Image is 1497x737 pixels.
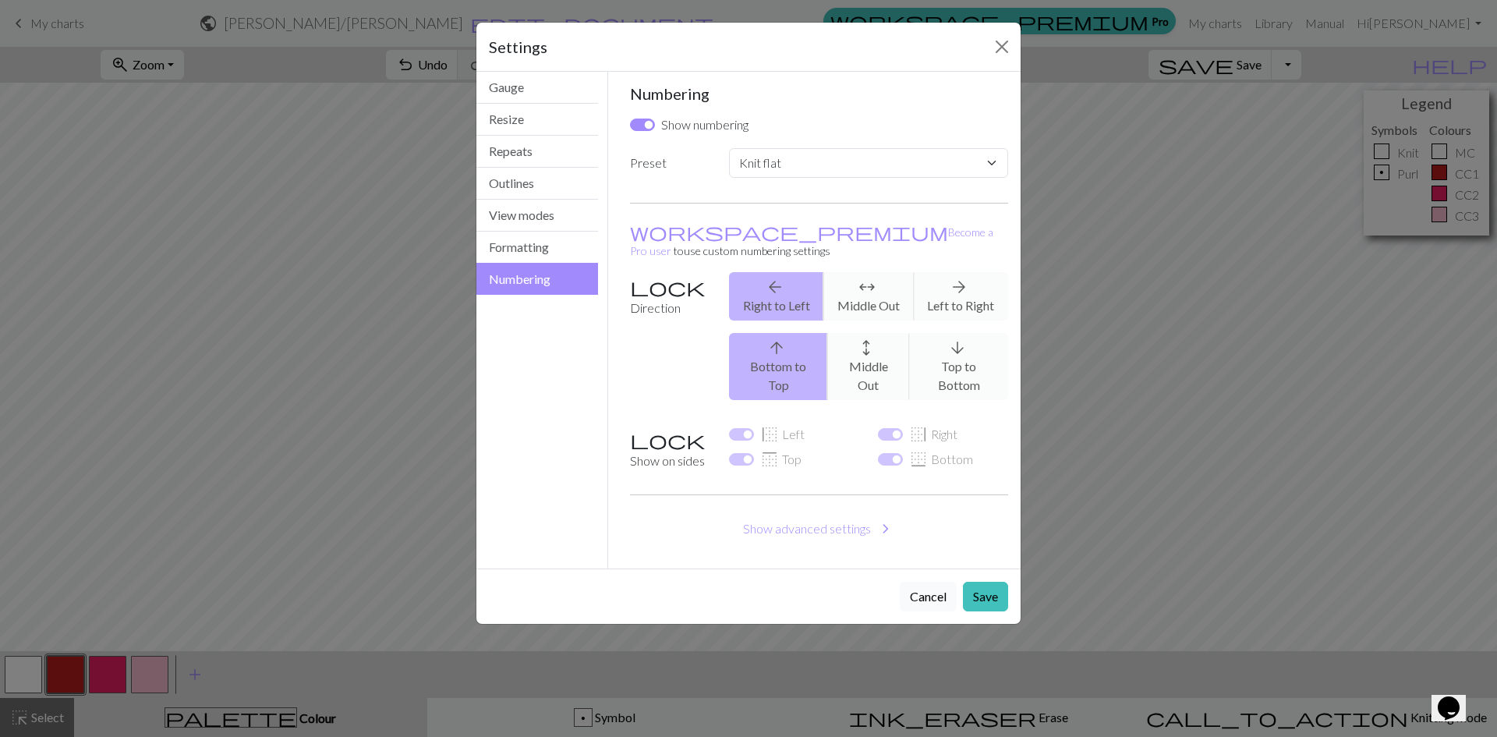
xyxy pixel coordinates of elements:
button: Numbering [476,263,598,295]
a: Become a Pro user [630,225,993,257]
span: border_bottom [909,448,928,470]
span: border_top [760,448,779,470]
label: Preset [621,148,720,184]
h5: Numbering [630,84,1009,103]
button: Show advanced settings [630,514,1009,544]
button: Repeats [476,136,598,168]
button: Outlines [476,168,598,200]
button: Formatting [476,232,598,264]
button: Gauge [476,72,598,104]
span: workspace_premium [630,221,948,243]
span: border_left [760,423,779,445]
button: Save [963,582,1008,611]
h5: Settings [489,35,547,58]
button: View modes [476,200,598,232]
label: Direction [621,272,720,413]
small: to use custom numbering settings [630,225,993,257]
label: Left [760,425,805,444]
iframe: chat widget [1432,675,1481,721]
button: Close [989,34,1014,59]
label: Show numbering [661,115,748,134]
span: border_right [909,423,928,445]
label: Right [909,425,957,444]
label: Bottom [909,450,973,469]
button: Resize [476,104,598,136]
label: Top [760,450,802,469]
span: chevron_right [876,518,895,540]
button: Cancel [900,582,957,611]
label: Show on sides [621,425,720,476]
